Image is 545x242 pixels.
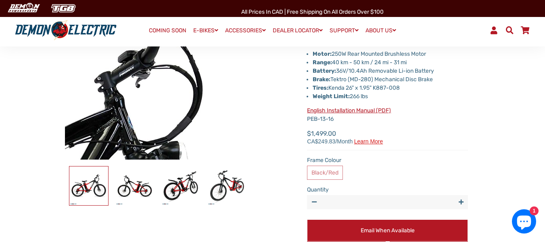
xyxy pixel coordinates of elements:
a: SUPPORT [327,25,361,36]
span: All Prices in CAD | Free shipping on all orders over $100 [241,8,384,15]
img: Argo Mountain eBike - Demon Electric [161,166,200,205]
img: Argo Mountain eBike - Demon Electric [207,166,246,205]
label: Frame Colour [307,156,468,164]
span: 36V/10.4Ah Removable Li-ion Battery [313,67,434,74]
strong: Battery: [313,67,336,74]
inbox-online-store-chat: Shopify online store chat [510,209,539,236]
span: Kenda 26" x 1.95" K887-008 [313,84,400,91]
a: ACCESSORIES [222,25,269,36]
img: Demon Electric [4,2,43,15]
a: COMING SOON [146,25,189,36]
a: ABOUT US [363,25,399,36]
input: quantity [307,195,468,209]
button: Email when available [307,219,468,242]
strong: Motor: [313,51,332,57]
img: TGB Canada [47,2,80,15]
span: W Rear Mounted Brushless Motor [342,51,426,57]
img: Argo Mountain eBike - Demon Electric [69,166,108,205]
span: 40 km - 50 km / 24 mi - 31 mi [313,59,407,66]
strong: Range: [313,59,332,66]
button: Reduce item quantity by one [307,195,321,209]
a: DEALER LOCATOR [270,25,326,36]
button: Increase item quantity by one [454,195,468,209]
span: Tektro (MD-280) Mechanical Disc Brake [313,76,433,83]
label: Quantity [307,185,468,194]
a: E-BIKES [190,25,221,36]
strong: Weight Limit: [313,93,350,100]
span: PEB-13-16 [307,107,391,122]
span: 266 lbs [313,93,368,100]
span: $1,499.00 [307,129,383,144]
label: Black/Red [307,166,343,180]
span: 250 [313,51,426,57]
a: English Installation Manual (PDF) [307,107,391,114]
strong: Brake: [313,76,330,83]
img: Demon Electric logo [12,20,119,41]
img: Argo Mountain eBike - Demon Electric [115,166,154,205]
strong: Tires: [313,84,328,91]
